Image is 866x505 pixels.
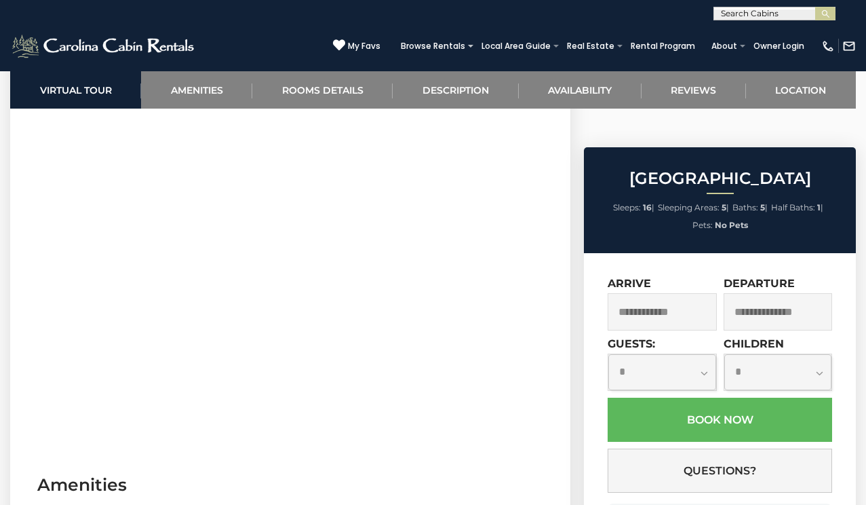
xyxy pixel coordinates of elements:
strong: 5 [760,202,765,212]
strong: No Pets [715,220,748,230]
label: Guests: [608,337,655,350]
span: Sleeps: [613,202,641,212]
span: Half Baths: [771,202,815,212]
strong: 5 [722,202,726,212]
a: Reviews [642,71,746,109]
a: Real Estate [560,37,621,56]
a: Rental Program [624,37,702,56]
label: Children [724,337,784,350]
span: Pets: [692,220,713,230]
a: Local Area Guide [475,37,557,56]
li: | [771,199,823,217]
span: Sleeping Areas: [658,202,720,212]
a: About [705,37,744,56]
img: White-1-2.png [10,33,198,60]
a: Browse Rentals [394,37,472,56]
label: Departure [724,277,795,290]
li: | [732,199,768,217]
a: My Favs [333,39,380,53]
span: My Favs [348,40,380,52]
a: Virtual Tour [10,71,141,109]
button: Book Now [608,398,832,442]
a: Description [393,71,518,109]
a: Availability [519,71,642,109]
img: phone-regular-white.png [821,39,835,53]
li: | [658,199,729,217]
a: Location [746,71,856,109]
h3: Amenities [37,473,543,497]
span: Baths: [732,202,758,212]
a: Amenities [141,71,252,109]
strong: 1 [817,202,821,212]
li: | [613,199,654,217]
h2: [GEOGRAPHIC_DATA] [587,170,852,187]
a: Rooms Details [252,71,393,109]
button: Questions? [608,449,832,493]
label: Arrive [608,277,651,290]
strong: 16 [643,202,652,212]
a: Owner Login [747,37,811,56]
img: mail-regular-white.png [842,39,856,53]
